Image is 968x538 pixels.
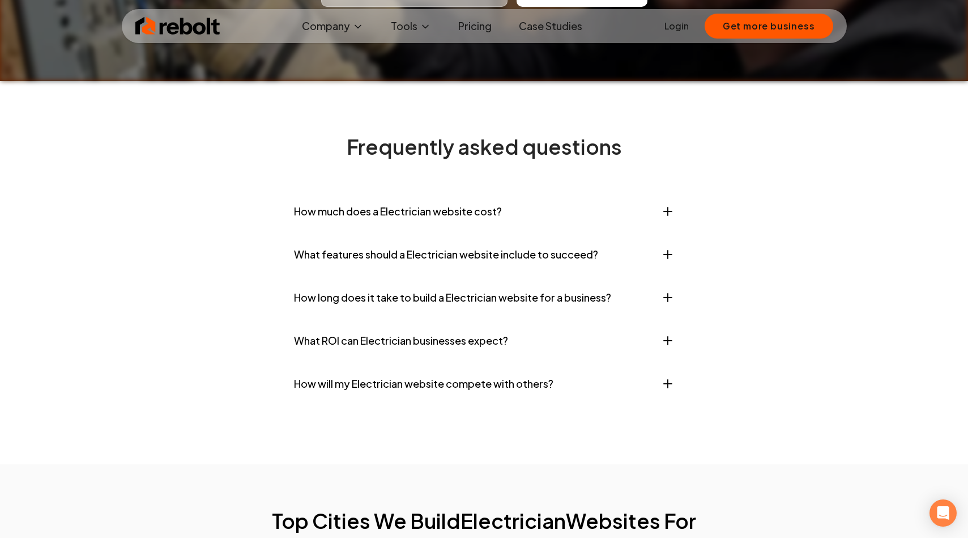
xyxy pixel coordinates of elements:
a: Pricing [449,15,501,37]
div: Open Intercom Messenger [929,499,957,527]
a: Case Studies [510,15,591,37]
button: What ROI can Electrician businesses expect? [294,324,675,358]
img: Rebolt Logo [135,15,220,37]
button: How much does a Electrician website cost? [294,194,675,228]
h2: Frequently asked questions [294,135,675,158]
button: Tools [382,15,440,37]
h2: Top Cities We Build Electrician Websites For [140,510,829,532]
button: How will my Electrician website compete with others? [294,367,675,401]
a: Login [664,19,689,33]
button: What features should a Electrician website include to succeed? [294,238,675,272]
button: How long does it take to build a Electrician website for a business? [294,281,675,315]
button: Get more business [705,14,833,39]
button: Company [293,15,373,37]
